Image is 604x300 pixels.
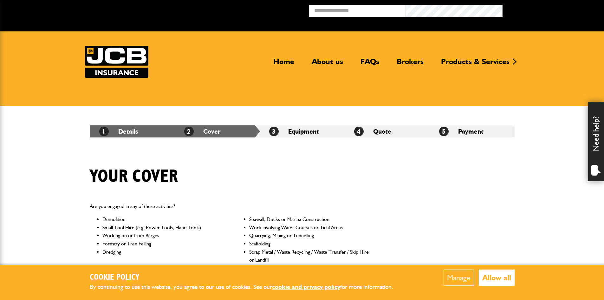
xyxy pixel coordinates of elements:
h1: Your cover [90,166,178,187]
p: By continuing to use this website, you agree to our use of cookies. See our for more information. [90,282,404,292]
span: 4 [354,127,364,136]
span: 2 [184,127,194,136]
li: Payment [430,125,515,137]
a: Home [269,57,299,71]
li: Quote [345,125,430,137]
li: Work involving Water Courses or Tidal Areas [249,223,369,232]
span: 3 [269,127,279,136]
button: Manage [444,270,474,286]
button: Allow all [479,270,515,286]
a: 1Details [99,128,138,135]
span: 1 [99,127,109,136]
li: Forestry or Tree Felling [102,240,223,248]
div: Need help? [588,102,604,181]
li: Dredging [102,248,223,264]
h2: Cookie Policy [90,273,404,283]
li: Cover [175,125,260,137]
span: 5 [439,127,449,136]
li: Quarrying, Mining or Tunnelling [249,231,369,240]
a: cookie and privacy policy [272,283,340,290]
a: FAQs [356,57,384,71]
li: Working on or from Barges [102,231,223,240]
a: JCB Insurance Services [85,46,148,78]
li: Equipment [260,125,345,137]
a: Brokers [392,57,428,71]
a: About us [307,57,348,71]
p: Are you engaged in any of these activities? [90,202,370,210]
img: JCB Insurance Services logo [85,46,148,78]
li: Demolition [102,215,223,223]
button: Broker Login [503,5,599,15]
li: Scrap Metal / Waste Recycling / Waste Transfer / Skip Hire or Landfill [249,248,369,264]
a: Products & Services [436,57,514,71]
li: Road Surfacing including the use of Hot Tar or Asphalt [102,264,223,272]
li: Scaffolding [249,240,369,248]
li: Small Tool Hire (e.g. Power Tools, Hand Tools) [102,223,223,232]
li: Seawall, Docks or Marina Construction [249,215,369,223]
